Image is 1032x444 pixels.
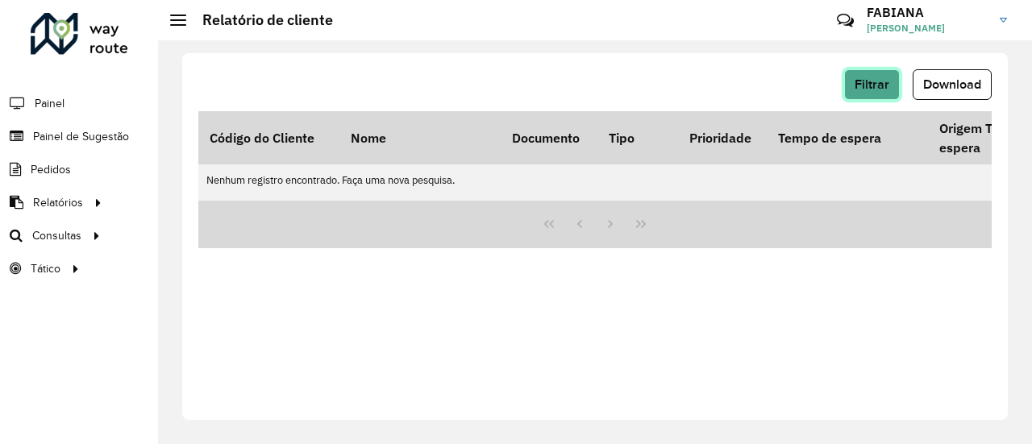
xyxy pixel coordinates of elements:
[33,128,129,145] span: Painel de Sugestão
[186,11,333,29] h2: Relatório de cliente
[678,111,767,164] th: Prioridade
[844,69,900,100] button: Filtrar
[31,161,71,178] span: Pedidos
[33,194,83,211] span: Relatórios
[597,111,678,164] th: Tipo
[31,260,60,277] span: Tático
[828,3,863,38] a: Contato Rápido
[35,95,64,112] span: Painel
[923,77,981,91] span: Download
[767,111,928,164] th: Tempo de espera
[198,111,339,164] th: Código do Cliente
[867,5,988,20] h3: FABIANA
[855,77,889,91] span: Filtrar
[501,111,597,164] th: Documento
[867,21,988,35] span: [PERSON_NAME]
[339,111,501,164] th: Nome
[32,227,81,244] span: Consultas
[913,69,992,100] button: Download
